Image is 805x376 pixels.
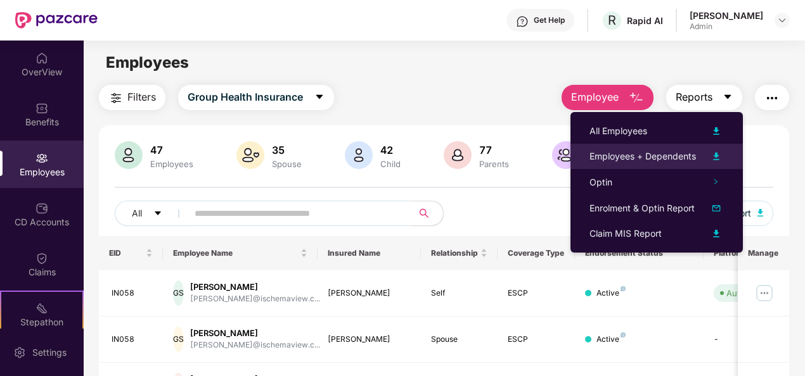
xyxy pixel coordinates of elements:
[109,248,144,258] span: EID
[148,159,196,169] div: Employees
[754,283,775,303] img: manageButton
[35,52,48,65] img: svg+xml;base64,PHN2ZyBpZD0iSG9tZSIgeG1sbnM9Imh0dHA6Ly93d3cudzMub3JnLzIwMDAvc3ZnIiB3aWR0aD0iMjAiIG...
[112,287,153,299] div: IN058
[704,316,794,363] td: -
[13,346,26,359] img: svg+xml;base64,PHN2ZyBpZD0iU2V0dGluZy0yMHgyMCIgeG1sbnM9Imh0dHA6Ly93d3cudzMub3JnLzIwMDAvc3ZnIiB3aW...
[345,141,373,169] img: svg+xml;base64,PHN2ZyB4bWxucz0iaHR0cDovL3d3dy53My5vcmcvMjAwMC9zdmciIHhtbG5zOnhsaW5rPSJodHRwOi8vd3...
[589,227,662,241] div: Claim MIS Report
[190,281,320,293] div: [PERSON_NAME]
[477,144,512,156] div: 77
[444,141,472,169] img: svg+xml;base64,PHN2ZyB4bWxucz0iaHR0cDovL3d3dy53My5vcmcvMjAwMC9zdmciIHhtbG5zOnhsaW5rPSJodHRwOi8vd3...
[723,92,733,103] span: caret-down
[328,287,411,299] div: [PERSON_NAME]
[173,327,184,352] div: GS
[498,236,575,270] th: Coverage Type
[178,85,334,110] button: Group Health Insurancecaret-down
[709,149,724,164] img: svg+xml;base64,PHN2ZyB4bWxucz0iaHR0cDovL3d3dy53My5vcmcvMjAwMC9zdmciIHhtbG5zOnhsaW5rPSJodHRwOi8vd3...
[15,12,98,28] img: New Pazcare Logo
[627,15,663,27] div: Rapid AI
[163,236,318,270] th: Employee Name
[764,91,780,106] img: svg+xml;base64,PHN2ZyB4bWxucz0iaHR0cDovL3d3dy53My5vcmcvMjAwMC9zdmciIHdpZHRoPSIyNCIgaGVpZ2h0PSIyNC...
[29,346,70,359] div: Settings
[431,248,479,258] span: Relationship
[106,53,189,72] span: Employees
[589,149,696,163] div: Employees + Dependents
[589,177,612,187] span: Optin
[477,159,512,169] div: Parents
[431,287,488,299] div: Self
[534,15,565,25] div: Get Help
[190,327,320,339] div: [PERSON_NAME]
[562,85,654,110] button: Employee
[35,102,48,115] img: svg+xml;base64,PHN2ZyBpZD0iQmVuZWZpdHMiIHhtbG5zPSJodHRwOi8vd3d3LnczLm9yZy8yMDAwL3N2ZyIgd2lkdGg9Ij...
[571,89,619,105] span: Employee
[709,226,724,241] img: svg+xml;base64,PHN2ZyB4bWxucz0iaHR0cDovL3d3dy53My5vcmcvMjAwMC9zdmciIHhtbG5zOnhsaW5rPSJodHRwOi8vd3...
[412,201,444,226] button: search
[777,15,787,25] img: svg+xml;base64,PHN2ZyBpZD0iRHJvcGRvd24tMzJ4MzIiIHhtbG5zPSJodHRwOi8vd3d3LnczLm9yZy8yMDAwL3N2ZyIgd2...
[608,13,616,28] span: R
[132,206,142,220] span: All
[596,287,626,299] div: Active
[190,293,320,305] div: [PERSON_NAME]@ischemaview.c...
[115,141,143,169] img: svg+xml;base64,PHN2ZyB4bWxucz0iaHR0cDovL3d3dy53My5vcmcvMjAwMC9zdmciIHhtbG5zOnhsaW5rPSJodHRwOi8vd3...
[589,124,647,138] div: All Employees
[421,236,498,270] th: Relationship
[318,236,421,270] th: Insured Name
[35,252,48,265] img: svg+xml;base64,PHN2ZyBpZD0iQ2xhaW0iIHhtbG5zPSJodHRwOi8vd3d3LnczLm9yZy8yMDAwL3N2ZyIgd2lkdGg9IjIwIi...
[99,85,165,110] button: Filters
[690,22,763,32] div: Admin
[35,152,48,165] img: svg+xml;base64,PHN2ZyBpZD0iRW1wbG95ZWVzIiB4bWxucz0iaHR0cDovL3d3dy53My5vcmcvMjAwMC9zdmciIHdpZHRoPS...
[666,85,742,110] button: Reportscaret-down
[516,15,529,28] img: svg+xml;base64,PHN2ZyBpZD0iSGVscC0zMngzMiIgeG1sbnM9Imh0dHA6Ly93d3cudzMub3JnLzIwMDAvc3ZnIiB3aWR0aD...
[148,144,196,156] div: 47
[314,92,325,103] span: caret-down
[173,248,298,258] span: Employee Name
[115,201,192,226] button: Allcaret-down
[726,287,777,299] div: Auto Verified
[269,159,304,169] div: Spouse
[508,334,565,346] div: ESCP
[552,141,580,169] img: svg+xml;base64,PHN2ZyB4bWxucz0iaHR0cDovL3d3dy53My5vcmcvMjAwMC9zdmciIHhtbG5zOnhsaW5rPSJodHRwOi8vd3...
[709,123,724,139] img: svg+xml;base64,PHN2ZyB4bWxucz0iaHR0cDovL3d3dy53My5vcmcvMjAwMC9zdmciIHhtbG5zOnhsaW5rPSJodHRwOi8vd3...
[757,209,764,216] img: svg+xml;base64,PHN2ZyB4bWxucz0iaHR0cDovL3d3dy53My5vcmcvMjAwMC9zdmciIHhtbG5zOnhsaW5rPSJodHRwOi8vd3...
[629,91,644,106] img: svg+xml;base64,PHN2ZyB4bWxucz0iaHR0cDovL3d3dy53My5vcmcvMjAwMC9zdmciIHhtbG5zOnhsaW5rPSJodHRwOi8vd3...
[709,201,724,216] img: svg+xml;base64,PHN2ZyB4bWxucz0iaHR0cDovL3d3dy53My5vcmcvMjAwMC9zdmciIHhtbG5zOnhsaW5rPSJodHRwOi8vd3...
[676,89,712,105] span: Reports
[378,159,403,169] div: Child
[378,144,403,156] div: 42
[188,89,303,105] span: Group Health Insurance
[596,334,626,346] div: Active
[35,202,48,215] img: svg+xml;base64,PHN2ZyBpZD0iQ0RfQWNjb3VudHMiIGRhdGEtbmFtZT0iQ0QgQWNjb3VudHMiIHhtbG5zPSJodHRwOi8vd3...
[127,89,156,105] span: Filters
[412,208,437,218] span: search
[738,236,789,270] th: Manage
[190,339,320,351] div: [PERSON_NAME]@ischemaview.c...
[712,179,719,185] span: right
[621,286,626,291] img: svg+xml;base64,PHN2ZyB4bWxucz0iaHR0cDovL3d3dy53My5vcmcvMjAwMC9zdmciIHdpZHRoPSI4IiBoZWlnaHQ9IjgiIH...
[328,334,411,346] div: [PERSON_NAME]
[508,287,565,299] div: ESCP
[35,302,48,315] img: svg+xml;base64,PHN2ZyB4bWxucz0iaHR0cDovL3d3dy53My5vcmcvMjAwMC9zdmciIHdpZHRoPSIyMSIgaGVpZ2h0PSIyMC...
[112,334,153,346] div: IN058
[108,91,124,106] img: svg+xml;base64,PHN2ZyB4bWxucz0iaHR0cDovL3d3dy53My5vcmcvMjAwMC9zdmciIHdpZHRoPSIyNCIgaGVpZ2h0PSIyNC...
[236,141,264,169] img: svg+xml;base64,PHN2ZyB4bWxucz0iaHR0cDovL3d3dy53My5vcmcvMjAwMC9zdmciIHhtbG5zOnhsaW5rPSJodHRwOi8vd3...
[589,201,695,215] div: Enrolment & Optin Report
[269,144,304,156] div: 35
[99,236,164,270] th: EID
[153,209,162,219] span: caret-down
[431,334,488,346] div: Spouse
[173,280,184,306] div: GS
[690,9,763,22] div: [PERSON_NAME]
[621,332,626,337] img: svg+xml;base64,PHN2ZyB4bWxucz0iaHR0cDovL3d3dy53My5vcmcvMjAwMC9zdmciIHdpZHRoPSI4IiBoZWlnaHQ9IjgiIH...
[1,316,82,329] div: Stepathon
